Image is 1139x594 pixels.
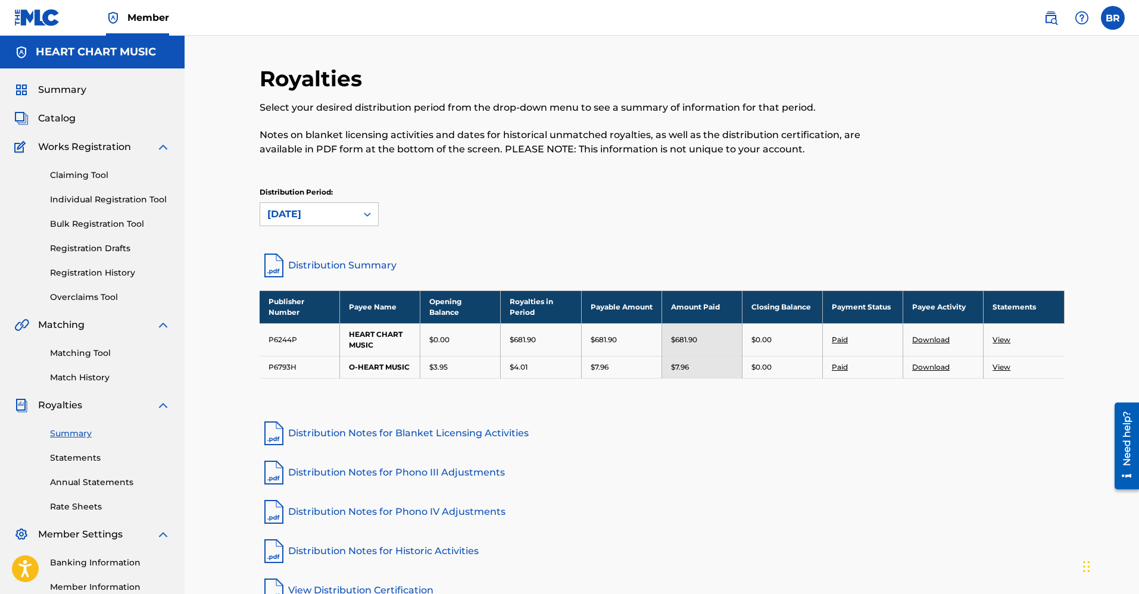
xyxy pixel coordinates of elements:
img: Matching [14,318,29,332]
th: Payment Status [822,290,903,323]
th: Payable Amount [581,290,661,323]
iframe: Resource Center [1106,398,1139,494]
p: $4.01 [510,362,528,373]
img: help [1075,11,1089,25]
a: View [993,362,1010,371]
img: pdf [260,419,288,448]
th: Statements [984,290,1064,323]
a: SummarySummary [14,83,86,97]
a: Overclaims Tool [50,291,170,304]
span: Works Registration [38,140,131,154]
th: Amount Paid [661,290,742,323]
a: Bulk Registration Tool [50,218,170,230]
h5: HEART CHART MUSIC [36,45,156,59]
img: expand [156,318,170,332]
td: P6793H [260,356,340,378]
span: Member Settings [38,527,123,542]
p: Distribution Period: [260,187,379,198]
a: Download [912,362,950,371]
a: Statements [50,452,170,464]
a: Member Information [50,581,170,593]
a: Distribution Notes for Blanket Licensing Activities [260,419,1065,448]
a: Distribution Notes for Phono III Adjustments [260,458,1065,487]
p: $7.96 [591,362,608,373]
a: CatalogCatalog [14,111,76,126]
img: Summary [14,83,29,97]
th: Publisher Number [260,290,340,323]
a: Claiming Tool [50,169,170,182]
p: $681.90 [510,334,536,345]
div: Drag [1083,549,1090,584]
a: Registration Drafts [50,242,170,255]
a: Paid [832,362,848,371]
img: Accounts [14,45,29,60]
img: expand [156,140,170,154]
p: $3.95 [429,362,448,373]
img: Member Settings [14,527,29,542]
img: distribution-summary-pdf [260,251,288,280]
iframe: Chat Widget [1079,537,1139,594]
a: Rate Sheets [50,501,170,513]
img: pdf [260,458,288,487]
img: pdf [260,537,288,565]
a: Banking Information [50,557,170,569]
a: View [993,335,1010,344]
h2: Royalties [260,65,368,92]
div: Help [1070,6,1094,30]
p: $0.00 [751,334,772,345]
a: Distribution Notes for Historic Activities [260,537,1065,565]
a: Download [912,335,950,344]
a: Distribution Notes for Phono IV Adjustments [260,498,1065,526]
td: HEART CHART MUSIC [340,323,420,356]
img: expand [156,398,170,412]
th: Payee Activity [903,290,984,323]
span: Member [127,11,169,24]
td: P6244P [260,323,340,356]
p: $0.00 [429,334,450,345]
span: Summary [38,83,86,97]
img: MLC Logo [14,9,60,26]
img: Catalog [14,111,29,126]
span: Matching [38,318,85,332]
a: Distribution Summary [260,251,1065,280]
a: Match History [50,371,170,384]
img: pdf [260,498,288,526]
th: Royalties in Period [501,290,581,323]
p: $681.90 [671,334,697,345]
a: Annual Statements [50,476,170,489]
img: expand [156,527,170,542]
th: Closing Balance [742,290,822,323]
a: Paid [832,335,848,344]
img: Works Registration [14,140,30,154]
a: Matching Tool [50,347,170,359]
th: Opening Balance [420,290,501,323]
a: Individual Registration Tool [50,193,170,206]
p: $7.96 [671,362,689,373]
span: Royalties [38,398,82,412]
a: Summary [50,427,170,440]
p: $681.90 [591,334,617,345]
img: Top Rightsholder [106,11,120,25]
span: Catalog [38,111,76,126]
p: Notes on blanket licensing activities and dates for historical unmatched royalties, as well as th... [260,128,879,157]
th: Payee Name [340,290,420,323]
p: $0.00 [751,362,772,373]
div: [DATE] [267,207,349,221]
div: User Menu [1101,6,1125,30]
a: Registration History [50,267,170,279]
img: Royalties [14,398,29,412]
p: Select your desired distribution period from the drop-down menu to see a summary of information f... [260,101,879,115]
a: Public Search [1039,6,1063,30]
img: search [1044,11,1058,25]
td: O-HEART MUSIC [340,356,420,378]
